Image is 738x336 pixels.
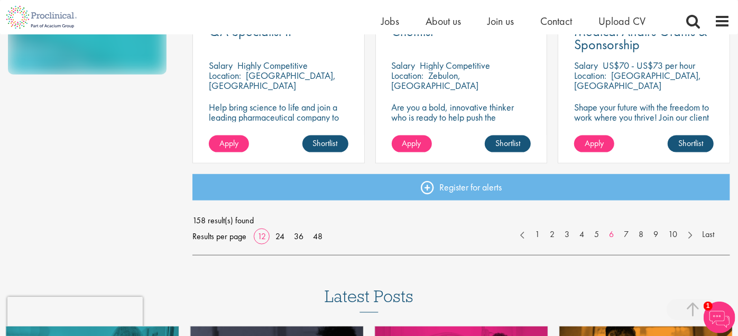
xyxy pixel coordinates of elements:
a: 24 [272,231,288,242]
p: US$70 - US$73 per hour [603,59,695,71]
p: Are you a bold, innovative thinker who is ready to help push the boundaries of science and make a... [392,102,531,142]
p: Zebulon, [GEOGRAPHIC_DATA] [392,69,479,92]
iframe: reCAPTCHA [7,297,143,329]
p: Highly Competitive [420,59,491,71]
img: Chatbot [704,302,735,333]
a: Join us [487,14,514,28]
span: Location: [392,69,424,81]
a: Medical Affairs Grants & Sponsorship [574,25,714,51]
a: Apply [209,135,249,152]
h3: Latest Posts [325,287,413,313]
a: 6 [604,229,619,241]
span: Apply [585,138,604,149]
p: Highly Competitive [237,59,308,71]
span: Medical Affairs Grants & Sponsorship [574,22,707,53]
a: Chemist [392,25,531,38]
a: Shortlist [302,135,348,152]
p: Shape your future with the freedom to work where you thrive! Join our client with this fully remo... [574,102,714,142]
span: Location: [574,69,606,81]
a: 2 [545,229,560,241]
a: 3 [559,229,575,241]
span: Location: [209,69,241,81]
a: Jobs [381,14,399,28]
span: Salary [392,59,416,71]
a: Shortlist [668,135,714,152]
a: 9 [648,229,663,241]
a: Register for alerts [192,174,730,201]
a: QA Specialist II [209,25,348,38]
a: Contact [540,14,572,28]
a: 5 [589,229,604,241]
a: 4 [574,229,589,241]
a: 8 [633,229,649,241]
a: About us [426,14,461,28]
span: Apply [402,138,421,149]
span: Apply [219,138,238,149]
span: Salary [209,59,233,71]
span: Results per page [192,229,246,244]
a: 1 [530,229,545,241]
a: Apply [392,135,432,152]
span: Salary [574,59,598,71]
span: 1 [704,302,713,311]
p: [GEOGRAPHIC_DATA], [GEOGRAPHIC_DATA] [209,69,336,92]
a: 10 [663,229,682,241]
p: Help bring science to life and join a leading pharmaceutical company to play a key role in delive... [209,102,348,152]
p: [GEOGRAPHIC_DATA], [GEOGRAPHIC_DATA] [574,69,701,92]
a: Last [697,229,719,241]
a: 7 [619,229,634,241]
a: Shortlist [485,135,531,152]
span: 158 result(s) found [192,213,730,229]
a: 48 [309,231,326,242]
a: 12 [254,231,270,242]
a: 36 [290,231,307,242]
a: Upload CV [598,14,645,28]
a: Apply [574,135,614,152]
